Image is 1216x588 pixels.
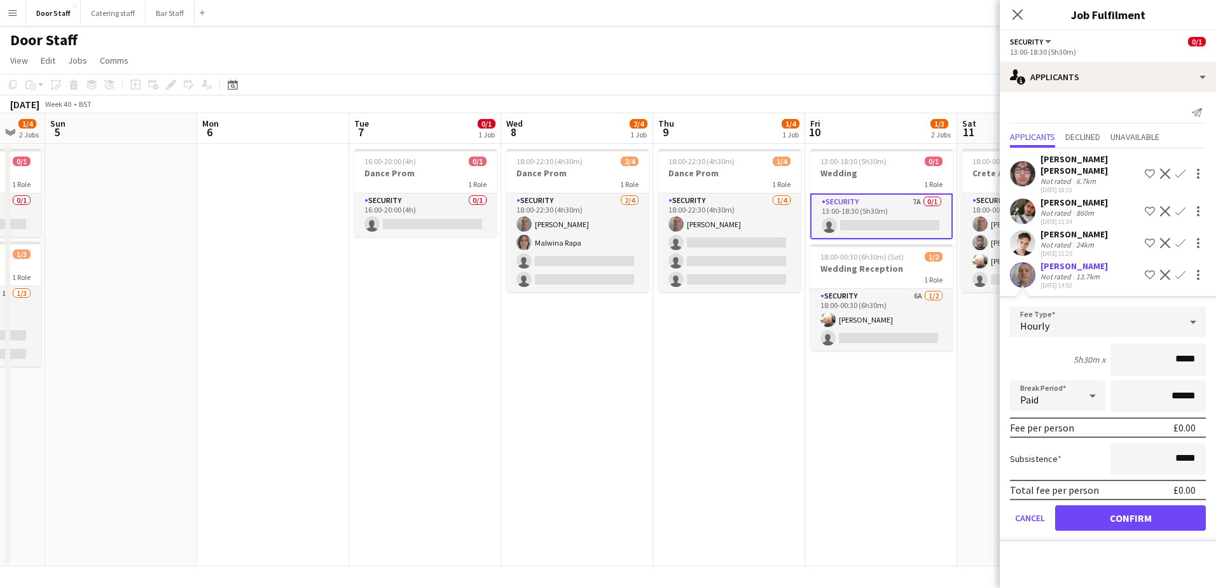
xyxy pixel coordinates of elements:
span: Declined [1065,132,1100,141]
span: 1 Role [924,275,943,284]
app-job-card: 13:00-18:30 (5h30m)0/1Wedding1 RoleSecurity7A0/113:00-18:30 (5h30m) [810,149,953,239]
button: Catering staff [81,1,146,25]
span: 11 [960,125,976,139]
span: 5 [48,125,66,139]
span: 2/4 [621,157,639,166]
span: Applicants [1010,132,1055,141]
div: [DATE] 21:34 [1040,218,1108,226]
a: View [5,52,33,69]
app-job-card: 18:00-22:30 (4h30m)1/4Dance Prom1 RoleSecurity1/418:00-22:30 (4h30m)[PERSON_NAME] [658,149,801,292]
div: 13.7km [1074,272,1102,281]
span: 1 Role [620,179,639,189]
div: [DATE] 21:25 [1040,249,1108,258]
span: Sat [962,118,976,129]
app-job-card: 18:00-22:30 (4h30m)2/4Dance Prom1 RoleSecurity2/418:00-22:30 (4h30m)[PERSON_NAME]Malwina Rapa [506,149,649,292]
div: Not rated [1040,208,1074,218]
app-card-role: Security0/116:00-20:00 (4h) [354,193,497,237]
span: 0/1 [13,157,31,166]
span: 18:00-22:30 (4h30m) [516,157,583,166]
app-card-role: Security1/418:00-22:30 (4h30m)[PERSON_NAME] [658,193,801,292]
span: Fri [810,118,820,129]
div: [DATE] 14:53 [1040,281,1108,290]
h3: Dance Prom [354,167,497,179]
app-job-card: 18:00-00:30 (6h30m) (Sun)3/4Crete Aberdeen & Party Pack1 RoleSecurity3/418:00-00:30 (6h30m)[PERSO... [962,149,1105,292]
span: 1 Role [12,272,31,282]
span: Thu [658,118,674,129]
span: 8 [504,125,523,139]
span: Comms [100,55,128,66]
h3: Job Fulfilment [1000,6,1216,23]
label: Subsistence [1010,453,1061,465]
span: 0/1 [1188,37,1206,46]
div: BST [79,99,92,109]
a: Edit [36,52,60,69]
div: 860m [1074,208,1096,218]
a: Comms [95,52,134,69]
span: 1/3 [13,249,31,259]
h3: Wedding Reception [810,263,953,274]
div: 1 Job [478,130,495,139]
div: 2 Jobs [931,130,951,139]
span: 1 Role [468,179,487,189]
div: [PERSON_NAME] [PERSON_NAME] [1040,153,1140,176]
app-card-role: Security6A1/218:00-00:30 (6h30m)[PERSON_NAME] [810,289,953,351]
span: Sun [50,118,66,129]
span: 1/4 [773,157,791,166]
button: Cancel [1010,505,1050,531]
div: Not rated [1040,272,1074,281]
span: Mon [202,118,219,129]
div: 24km [1074,240,1096,249]
app-job-card: 18:00-00:30 (6h30m) (Sat)1/2Wedding Reception1 RoleSecurity6A1/218:00-00:30 (6h30m)[PERSON_NAME] [810,244,953,351]
button: Confirm [1055,505,1206,531]
h3: Dance Prom [506,167,649,179]
span: Tue [354,118,369,129]
span: 0/1 [925,157,943,166]
span: 1/3 [930,119,948,129]
div: Fee per person [1010,421,1074,434]
div: [DATE] [10,98,39,111]
button: Security [1010,37,1053,46]
span: 16:00-20:00 (4h) [364,157,416,166]
h3: Dance Prom [658,167,801,179]
div: [PERSON_NAME] [1040,228,1108,240]
span: Hourly [1020,319,1049,332]
div: Applicants [1000,62,1216,92]
span: 1/4 [782,119,799,129]
div: [DATE] 18:33 [1040,186,1140,194]
span: Wed [506,118,523,129]
span: 18:00-00:30 (6h30m) (Sun) [972,157,1058,166]
span: 18:00-22:30 (4h30m) [668,157,735,166]
span: 0/1 [478,119,495,129]
app-job-card: 16:00-20:00 (4h)0/1Dance Prom1 RoleSecurity0/116:00-20:00 (4h) [354,149,497,237]
span: Week 40 [42,99,74,109]
span: 0/1 [469,157,487,166]
span: Jobs [68,55,87,66]
span: Paid [1020,393,1039,406]
button: Door Staff [26,1,81,25]
span: 1 Role [12,179,31,189]
span: 1/4 [18,119,36,129]
h3: Wedding [810,167,953,179]
a: Jobs [63,52,92,69]
div: 1 Job [630,130,647,139]
span: View [10,55,28,66]
h1: Door Staff [10,31,78,50]
div: 1 Job [782,130,799,139]
div: 6.7km [1074,176,1098,186]
span: 2/4 [630,119,647,129]
span: 1 Role [772,179,791,189]
span: 1 Role [924,179,943,189]
span: 18:00-00:30 (6h30m) (Sat) [820,252,904,262]
span: 7 [352,125,369,139]
app-card-role: Security2/418:00-22:30 (4h30m)[PERSON_NAME]Malwina Rapa [506,193,649,292]
span: Security [1010,37,1043,46]
span: Unavailable [1110,132,1159,141]
span: Edit [41,55,55,66]
span: 6 [200,125,219,139]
